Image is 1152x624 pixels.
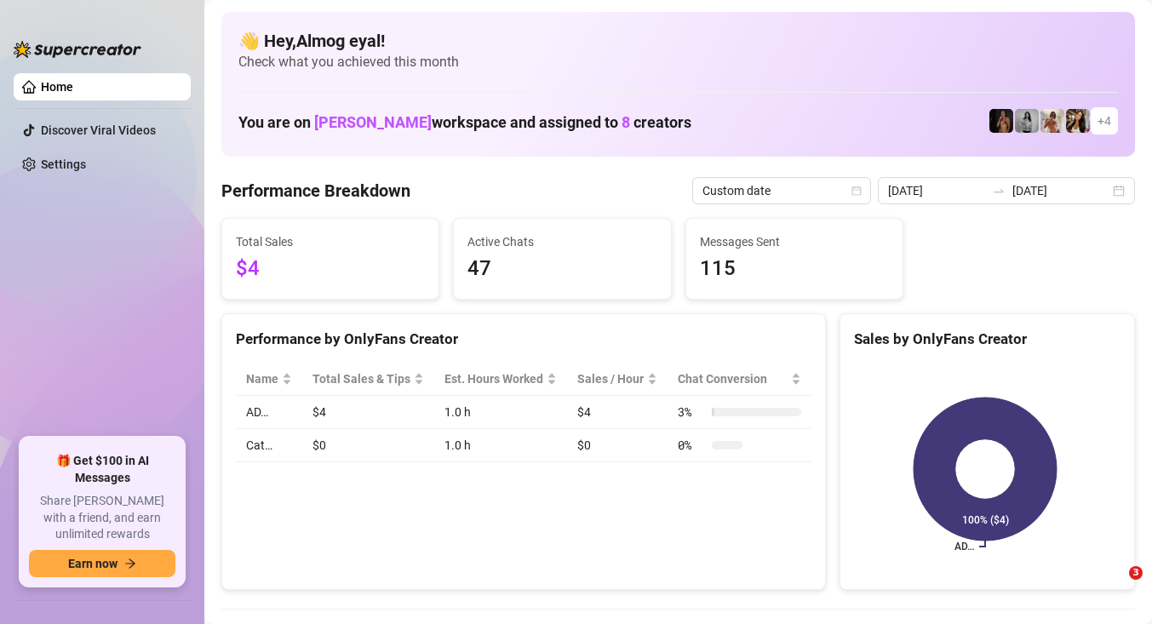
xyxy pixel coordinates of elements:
span: 47 [467,253,656,285]
span: [PERSON_NAME] [314,113,432,131]
th: Total Sales & Tips [302,363,434,396]
td: $4 [302,396,434,429]
img: Green [1040,109,1064,133]
h1: You are on workspace and assigned to creators [238,113,691,132]
span: Name [246,369,278,388]
span: $4 [236,253,425,285]
h4: Performance Breakdown [221,179,410,203]
span: Active Chats [467,232,656,251]
input: Start date [888,181,985,200]
span: Earn now [68,557,117,570]
img: D [989,109,1013,133]
td: 1.0 h [434,429,567,462]
span: Chat Conversion [678,369,788,388]
span: 115 [700,253,889,285]
th: Name [236,363,302,396]
th: Chat Conversion [668,363,811,396]
span: Custom date [702,178,861,203]
span: Share [PERSON_NAME] with a friend, and earn unlimited rewards [29,493,175,543]
span: to [992,184,1006,198]
td: $0 [302,429,434,462]
img: A [1015,109,1039,133]
text: AD… [954,541,974,552]
td: $4 [567,396,668,429]
div: Est. Hours Worked [444,369,543,388]
a: Home [41,80,73,94]
span: 3 [1129,566,1143,580]
span: Sales / Hour [577,369,644,388]
span: swap-right [992,184,1006,198]
iframe: Intercom live chat [1094,566,1135,607]
span: arrow-right [124,558,136,570]
div: Performance by OnlyFans Creator [236,328,811,351]
a: Settings [41,157,86,171]
span: 0 % [678,436,705,455]
span: Total Sales [236,232,425,251]
span: Check what you achieved this month [238,53,1118,72]
span: 8 [622,113,630,131]
img: logo-BBDzfeDw.svg [14,41,141,58]
a: Discover Viral Videos [41,123,156,137]
h4: 👋 Hey, Almog eyal ! [238,29,1118,53]
input: End date [1012,181,1109,200]
th: Sales / Hour [567,363,668,396]
span: 🎁 Get $100 in AI Messages [29,453,175,486]
span: 3 % [678,403,705,421]
span: Messages Sent [700,232,889,251]
img: AD [1066,109,1090,133]
span: Total Sales & Tips [312,369,410,388]
td: 1.0 h [434,396,567,429]
span: calendar [851,186,862,196]
button: Earn nowarrow-right [29,550,175,577]
div: Sales by OnlyFans Creator [854,328,1120,351]
span: + 4 [1098,112,1111,130]
td: AD… [236,396,302,429]
td: Cat… [236,429,302,462]
td: $0 [567,429,668,462]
